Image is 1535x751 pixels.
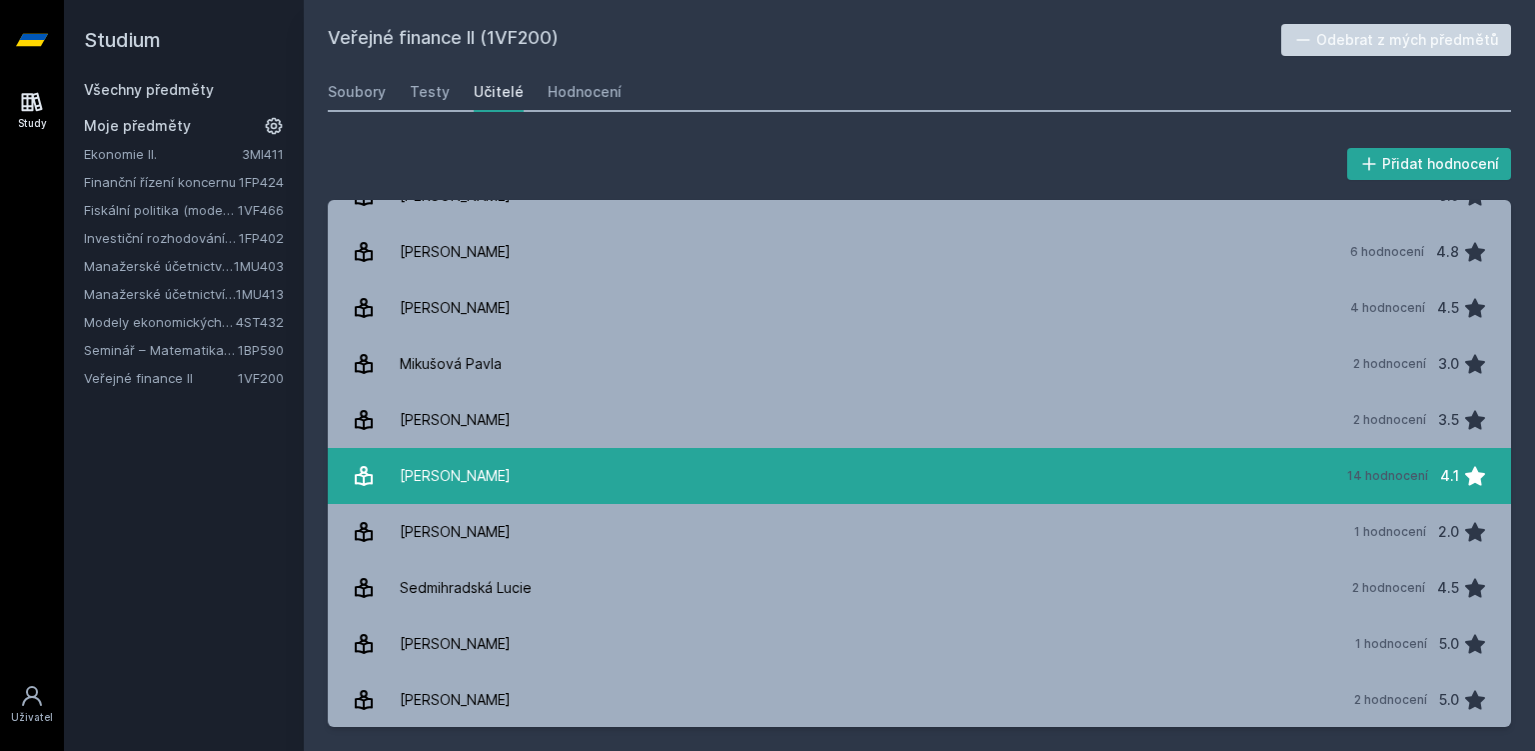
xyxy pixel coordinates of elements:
[238,370,284,386] a: 1VF200
[474,72,524,112] a: Učitelé
[400,400,511,440] div: [PERSON_NAME]
[1440,456,1459,496] div: 4.1
[1439,624,1459,664] div: 5.0
[474,82,524,102] div: Učitelé
[1438,400,1459,440] div: 3.5
[84,340,238,360] a: Seminář – Matematika pro finance
[1350,300,1425,316] div: 4 hodnocení
[400,512,511,552] div: [PERSON_NAME]
[328,280,1511,336] a: [PERSON_NAME] 4 hodnocení 4.5
[1438,512,1459,552] div: 2.0
[238,202,284,218] a: 1VF466
[1281,24,1512,56] button: Odebrat z mých předmětů
[1354,524,1426,540] div: 1 hodnocení
[400,456,511,496] div: [PERSON_NAME]
[84,312,236,332] a: Modely ekonomických a finančních časových řad
[236,286,284,302] a: 1MU413
[548,82,622,102] div: Hodnocení
[410,72,450,112] a: Testy
[1355,636,1427,652] div: 1 hodnocení
[400,344,502,384] div: Mikušová Pavla
[242,146,284,162] a: 3MI411
[1437,568,1459,608] div: 4.5
[328,448,1511,504] a: [PERSON_NAME] 14 hodnocení 4.1
[400,680,511,720] div: [PERSON_NAME]
[84,284,236,304] a: Manažerské účetnictví pro vedlejší specializaci
[400,624,511,664] div: [PERSON_NAME]
[1347,468,1428,484] div: 14 hodnocení
[1350,244,1424,260] div: 6 hodnocení
[548,72,622,112] a: Hodnocení
[84,368,238,388] a: Veřejné finance II
[84,200,238,220] a: Fiskální politika (moderní trendy a případové studie) (anglicky)
[236,314,284,330] a: 4ST432
[1352,580,1425,596] div: 2 hodnocení
[400,232,511,272] div: [PERSON_NAME]
[1439,680,1459,720] div: 5.0
[328,224,1511,280] a: [PERSON_NAME] 6 hodnocení 4.8
[11,710,53,725] div: Uživatel
[328,392,1511,448] a: [PERSON_NAME] 2 hodnocení 3.5
[84,116,191,136] span: Moje předměty
[1353,412,1426,428] div: 2 hodnocení
[400,568,532,608] div: Sedmihradská Lucie
[1436,232,1459,272] div: 4.8
[410,82,450,102] div: Testy
[1437,288,1459,328] div: 4.5
[4,674,60,735] a: Uživatel
[84,228,239,248] a: Investiční rozhodování a dlouhodobé financování
[1353,356,1426,372] div: 2 hodnocení
[18,116,47,131] div: Study
[328,336,1511,392] a: Mikušová Pavla 2 hodnocení 3.0
[84,144,242,164] a: Ekonomie II.
[84,172,239,192] a: Finanční řízení koncernu
[84,256,234,276] a: Manažerské účetnictví II.
[234,258,284,274] a: 1MU403
[239,230,284,246] a: 1FP402
[328,82,386,102] div: Soubory
[1354,692,1427,708] div: 2 hodnocení
[84,81,214,98] a: Všechny předměty
[328,616,1511,672] a: [PERSON_NAME] 1 hodnocení 5.0
[1347,148,1512,180] button: Přidat hodnocení
[1438,344,1459,384] div: 3.0
[400,288,511,328] div: [PERSON_NAME]
[328,560,1511,616] a: Sedmihradská Lucie 2 hodnocení 4.5
[328,504,1511,560] a: [PERSON_NAME] 1 hodnocení 2.0
[328,24,1281,56] h2: Veřejné finance II (1VF200)
[238,342,284,358] a: 1BP590
[239,174,284,190] a: 1FP424
[328,672,1511,728] a: [PERSON_NAME] 2 hodnocení 5.0
[328,72,386,112] a: Soubory
[4,80,60,141] a: Study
